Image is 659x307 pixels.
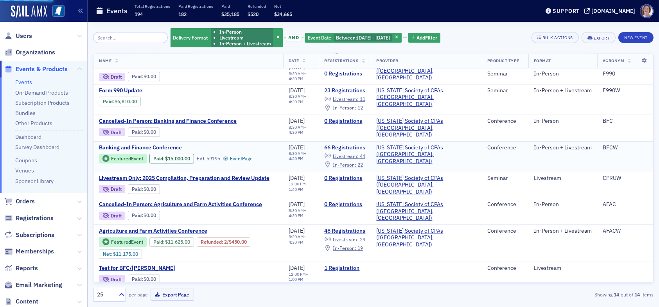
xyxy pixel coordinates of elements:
span: — [376,264,381,271]
span: Registrations [16,214,54,223]
div: AFAC [603,201,648,208]
span: $35,185 [221,11,239,17]
a: Paid [132,212,142,218]
p: Total Registrations [135,4,170,9]
button: Bulk Actions [532,32,579,43]
div: Draft [111,277,122,282]
a: Form 990 Update [99,87,230,94]
input: Search… [93,32,168,43]
div: EVT-59195 [197,156,220,162]
strong: 14 [612,291,621,298]
a: Paid [153,156,163,162]
span: [DATE] [289,264,305,271]
a: In-Person: 19 [324,245,363,251]
p: Paid Registrations [178,4,213,9]
div: Paid: 52 - $1162500 [149,237,194,247]
div: – [289,272,314,282]
a: On-Demand Products [15,89,68,96]
a: Livestream: 29 [324,237,365,243]
time: 8:30 AM [289,124,304,130]
span: Livestream : [333,236,359,242]
a: Venues [15,167,34,174]
time: 8:30 AM [289,208,304,213]
a: Registrations [4,214,54,223]
time: 1:40 PM [289,187,303,192]
span: Cancelled-In Person: Agriculture and Farm Activities Conference [99,201,262,208]
a: Paid [132,129,142,135]
span: Between : [336,34,357,41]
div: Support [553,7,580,14]
div: Draft [99,72,125,81]
span: 19 [357,245,363,251]
div: Conference [487,201,523,208]
div: Featured Event [111,240,143,244]
div: Paid: 0 - $0 [128,127,160,137]
button: AddFilter [408,33,440,43]
a: EventPage [223,156,253,162]
div: Export [594,36,610,40]
div: Livestream [534,175,592,182]
span: [DATE] [357,34,372,41]
a: Users [4,32,32,40]
span: Event Date [308,34,331,41]
div: [DOMAIN_NAME] [591,7,635,14]
span: Net : [103,251,113,257]
div: – [289,125,314,135]
a: Memberships [4,247,54,256]
a: Survey Dashboard [15,144,59,151]
div: Net: $1117500 [99,250,142,259]
span: : [132,276,144,282]
a: 0 Registrations [324,175,365,182]
span: — [603,264,607,271]
a: [US_STATE] Society of CPAs ([GEOGRAPHIC_DATA], [GEOGRAPHIC_DATA]) [376,201,476,222]
span: 44 [360,153,365,159]
a: Organizations [4,48,55,57]
span: : [132,186,144,192]
span: Users [16,32,32,40]
span: Name [99,58,111,63]
div: BFC [603,118,648,125]
p: Paid [221,4,239,9]
div: – [289,208,314,218]
div: Livestream [534,265,592,272]
span: Profile [640,4,654,18]
time: 4:30 PM [289,239,303,245]
div: Draft [111,187,122,191]
a: In-Person: 12 [324,105,363,111]
a: View Homepage [47,5,65,18]
time: 12:00 PM [289,181,306,187]
span: Provider [376,58,398,63]
span: Acronym [603,58,625,63]
span: $0.00 [144,276,156,282]
time: 4:30 PM [289,99,303,104]
time: 8:30 AM [289,151,304,156]
div: F990 [603,70,648,77]
a: [US_STATE] Society of CPAs ([GEOGRAPHIC_DATA], [GEOGRAPHIC_DATA]) [376,61,476,81]
a: New Event [618,34,654,41]
div: Showing out of items [472,291,654,298]
a: Email Marketing [4,281,62,289]
div: – [289,234,314,244]
span: 22 [357,162,363,168]
span: Mississippi Society of CPAs (Ridgeland, MS) [376,118,476,138]
a: Livestream: 44 [324,153,365,159]
div: Draft [111,130,122,135]
p: Net [274,4,292,9]
a: Cancelled-In Person: Banking and Finance Conference [99,118,237,125]
div: In-Person + Livestream [534,87,592,94]
a: 0 Registrations [324,201,365,208]
span: Mississippi Society of CPAs (Ridgeland, MS) [376,144,476,165]
span: $0.00 [144,186,156,192]
span: Add Filter [417,34,437,41]
span: : [153,239,165,245]
button: Export [582,32,616,43]
span: Mississippi Society of CPAs (Ridgeland, MS) [376,201,476,222]
div: CPRUW [603,175,648,182]
div: In-Person [534,70,592,77]
div: Featured Event [99,154,147,163]
img: SailAMX [52,5,65,17]
div: Conference [487,265,523,272]
div: Paid: 71 - $1500000 [149,154,194,163]
span: $15,000.00 [165,156,190,162]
